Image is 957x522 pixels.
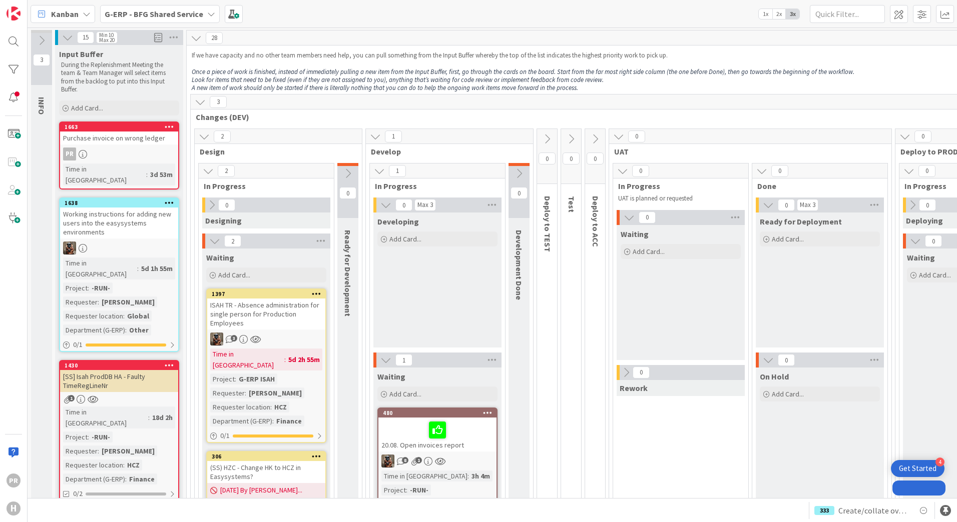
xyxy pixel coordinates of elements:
span: Done [757,181,875,191]
div: 1638 [60,198,178,207]
div: 1638 [65,199,178,206]
span: 2x [772,9,786,19]
div: Time in [GEOGRAPHIC_DATA] [63,257,137,279]
div: Requester location [210,401,270,412]
div: 5d 2h 55m [286,354,322,365]
div: Min 10 [99,32,114,37]
span: : [245,387,246,398]
span: Development Done [514,230,524,300]
div: Requester location [63,459,123,470]
input: Quick Filter... [810,5,885,23]
span: Develop [371,146,521,156]
span: 0 [633,366,650,378]
div: -RUN- [407,484,431,495]
span: INFO [37,97,47,114]
span: 0 [925,235,942,247]
div: Working instructions for adding new users into the easysystems environments [60,207,178,238]
span: Add Card... [389,234,421,243]
div: -RUN- [89,431,113,442]
div: Other [127,324,151,335]
span: In Progress [618,181,736,191]
div: 306 [207,452,325,461]
div: Open Get Started checklist, remaining modules: 4 [891,460,944,477]
div: 1430[SS] Isah ProdDB HA - Faulty TimeRegLineNr [60,361,178,392]
div: 5d 1h 55m [139,263,175,274]
div: Project [381,484,406,495]
div: Time in [GEOGRAPHIC_DATA] [381,470,467,481]
div: 306 [212,453,325,460]
div: 1397 [207,289,325,298]
span: : [146,169,148,180]
span: : [125,324,127,335]
div: [PERSON_NAME] [246,387,304,398]
p: During the Replenishment Meeting the team & Team Manager will select items from the backlog to pu... [61,61,177,93]
div: 1663 [65,123,178,130]
span: 3 [210,96,227,108]
div: ISAH TR - Absence administration for single person for Production Employees [207,298,325,329]
div: Max 3 [800,202,815,207]
div: Time in [GEOGRAPHIC_DATA] [210,348,284,370]
span: 0/2 [73,488,83,499]
div: 333 [814,506,834,515]
span: : [123,310,125,321]
div: VK [207,332,325,345]
span: : [98,296,99,307]
span: Create/collate overview of Facility applications [838,504,909,516]
span: 1 [389,165,406,177]
span: : [284,354,286,365]
span: Kanban [51,8,79,20]
p: UAT is planned or requested [618,194,736,202]
span: Add Card... [772,389,804,398]
span: : [235,373,236,384]
div: [PERSON_NAME] [99,296,157,307]
span: Add Card... [633,247,665,256]
span: 3 [231,335,237,341]
div: 1430 [60,361,178,370]
img: VK [210,332,223,345]
div: PR [60,147,178,160]
span: In Progress [204,181,321,191]
div: Requester location [63,310,123,321]
span: Ready for Deployment [760,216,842,226]
div: PR [7,473,21,487]
span: 0 [918,165,935,177]
div: Department (G-ERP) [210,415,272,426]
div: PR [63,147,76,160]
span: Deploy to TEST [543,196,553,252]
span: 28 [206,32,223,44]
span: Test [567,196,577,212]
span: 1 [385,130,402,142]
span: Developing [377,216,419,226]
div: 480 [383,409,497,416]
span: Design [200,146,349,156]
span: 8 [402,457,408,463]
span: [DATE] By [PERSON_NAME]... [220,485,302,495]
span: : [98,445,99,456]
div: Department (G-ERP) [63,324,125,335]
div: Project [63,431,88,442]
div: [PERSON_NAME] [99,445,157,456]
span: 15 [77,31,94,43]
span: UAT [614,146,879,156]
a: 1638Working instructions for adding new users into the easysystems environmentsVKTime in [GEOGRAP... [59,197,179,352]
span: 0 [919,199,936,211]
span: In Progress [375,181,493,191]
em: A new item of work should only be started if there is literally nothing that you can do to help t... [192,83,578,92]
span: Input Buffer [59,49,103,59]
div: Max 3 [417,202,433,207]
span: Ready for Development [343,230,353,316]
div: Requester [63,445,98,456]
div: G-ERP ISAH [236,373,277,384]
div: -RUN- [89,282,113,293]
span: Designing [205,215,242,225]
span: 0 [218,199,235,211]
div: 1397ISAH TR - Absence administration for single person for Production Employees [207,289,325,329]
div: 1638Working instructions for adding new users into the easysystems environments [60,198,178,238]
span: Waiting [206,252,234,262]
span: : [123,459,125,470]
span: 0 [639,211,656,223]
span: Deploy to ACC [591,196,601,247]
div: HCZ [125,459,142,470]
span: 0 [395,199,412,211]
span: 3x [786,9,799,19]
